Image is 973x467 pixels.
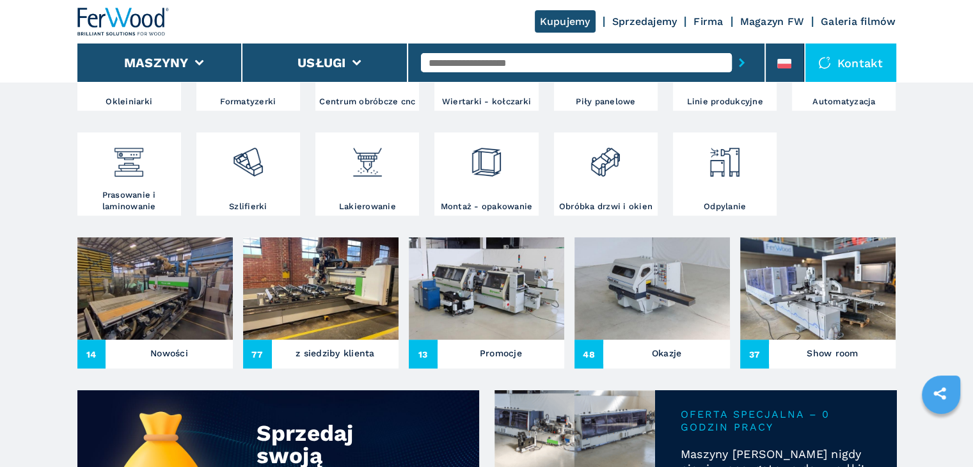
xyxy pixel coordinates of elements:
span: 48 [574,340,603,368]
a: Promocje13Promocje [409,237,564,368]
h3: Piły panelowe [576,96,635,107]
h3: z siedziby klienta [296,344,375,362]
div: Kontakt [805,44,896,82]
a: Montaż - opakowanie [434,132,538,216]
img: Promocje [409,237,564,340]
h3: Nowości [150,344,188,362]
h3: Okleiniarki [106,96,152,107]
img: levigatrici_2.png [231,136,265,179]
h3: Okazje [652,344,682,362]
span: 14 [77,340,106,368]
a: Sprzedajemy [612,15,677,28]
span: 13 [409,340,438,368]
h3: Automatyzacja [812,96,875,107]
img: Okazje [574,237,730,340]
h3: Show room [807,344,858,362]
img: verniciatura_1.png [351,136,384,179]
img: Kontakt [818,56,831,69]
h3: Wiertarki - kołczarki [442,96,531,107]
span: 37 [740,340,769,368]
button: Maszyny [124,55,189,70]
a: Lakierowanie [315,132,419,216]
img: Nowości [77,237,233,340]
span: 77 [243,340,272,368]
a: Firma [693,15,723,28]
h3: Obróbka drzwi i okien [559,201,653,212]
h3: Lakierowanie [339,201,396,212]
a: Nowości14Nowości [77,237,233,368]
a: Show room37Show room [740,237,896,368]
a: Obróbka drzwi i okien [554,132,658,216]
h3: Formatyzerki [220,96,276,107]
h3: Linie produkcyjne [686,96,763,107]
a: Magazyn FW [740,15,805,28]
img: pressa-strettoia.png [112,136,146,179]
img: lavorazione_porte_finestre_2.png [589,136,622,179]
button: submit-button [732,48,752,77]
img: Ferwood [77,8,170,36]
a: Kupujemy [535,10,596,33]
img: montaggio_imballaggio_2.png [470,136,503,179]
h3: Odpylanie [704,201,746,212]
h3: Promocje [480,344,522,362]
a: Galeria filmów [821,15,896,28]
h3: Montaż - opakowanie [441,201,533,212]
iframe: Chat [919,409,963,457]
a: Odpylanie [673,132,777,216]
h3: Prasowanie i laminowanie [81,189,178,212]
a: Prasowanie i laminowanie [77,132,181,216]
img: aspirazione_1.png [708,136,741,179]
a: z siedziby klienta77z siedziby klienta [243,237,399,368]
button: Usługi [297,55,346,70]
img: Show room [740,237,896,340]
img: z siedziby klienta [243,237,399,340]
a: Okazje48Okazje [574,237,730,368]
a: Szlifierki [196,132,300,216]
h3: Centrum obróbcze cnc [319,96,415,107]
a: sharethis [924,377,956,409]
h3: Szlifierki [229,201,267,212]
